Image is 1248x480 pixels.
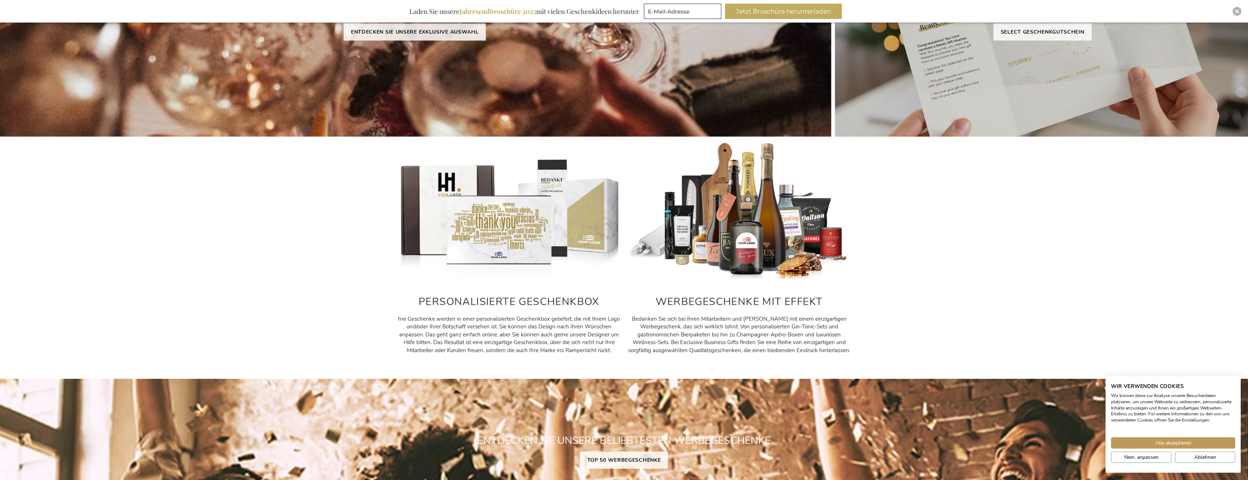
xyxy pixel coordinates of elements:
[993,23,1092,41] a: SELECT GESCHENKGUTSCHEIN
[1111,393,1235,423] p: Wir können diese zur Analyse unserer Besucherdaten platzieren, um unsere Webseite zu verbessern, ...
[398,296,621,308] h2: PERSONALISIERTE GESCHENKBOX
[1111,437,1235,449] button: Akzeptieren Sie alle cookies
[1233,7,1241,16] div: Close
[580,452,668,469] a: TOP 50 WERBEGESCHENKE
[644,4,724,21] form: marketing offers and promotions
[1111,383,1235,390] h2: Wir verwenden Cookies
[1124,453,1159,461] span: Nein, anpassen
[628,142,851,281] img: Personalisierte Geschenke für Kunden und Mitarbeiter mit WirkungPersonalisierte Geschenke für Kun...
[628,296,851,308] h2: WERBEGESCHENKE MIT EFFEKT
[398,142,621,281] img: Gepersonaliseerde relatiegeschenken voor personeel en klanten
[398,315,621,354] p: hre Geschenke werden in einer personalisierten Geschenkbox geliefert, die mit Ihrem Logo und/oder...
[406,4,642,19] div: Laden Sie unsere mit vielen Geschenkideen herunter
[644,4,721,19] input: E-Mail-Adresse
[1175,452,1235,463] button: Alle verweigern cookies
[459,7,536,16] b: Jahresendbroschüre 2025
[725,4,842,19] button: Jetzt Broschüre herunterladen
[344,23,486,41] a: ENTDECKEN SIE UNSERE EXKLUSIVE AUSWAHL
[628,315,851,354] p: Bedanken Sie sich bei Ihren Mitarbeitern und [PERSON_NAME] mit einem einzigartigen Werbegeschenk,...
[1111,452,1171,463] button: cookie Einstellungen anpassen
[1194,453,1216,461] span: Ablehnen
[1155,439,1191,447] span: Alle akzeptieren
[1235,9,1239,14] img: Close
